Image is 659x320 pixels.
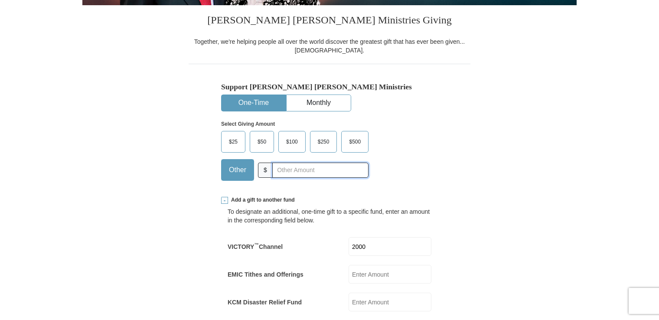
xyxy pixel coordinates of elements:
h3: [PERSON_NAME] [PERSON_NAME] Ministries Giving [189,5,470,37]
button: Monthly [287,95,351,111]
input: Other Amount [272,163,369,178]
input: Enter Amount [349,237,431,256]
label: KCM Disaster Relief Fund [228,298,302,307]
span: $50 [253,135,271,148]
label: VICTORY Channel [228,242,283,251]
label: EMIC Tithes and Offerings [228,270,303,279]
h5: Support [PERSON_NAME] [PERSON_NAME] Ministries [221,82,438,91]
div: Together, we're helping people all over the world discover the greatest gift that has ever been g... [189,37,470,55]
div: To designate an additional, one-time gift to a specific fund, enter an amount in the correspondin... [228,207,431,225]
span: $500 [345,135,365,148]
span: Add a gift to another fund [228,196,295,204]
span: Other [225,163,251,176]
span: $25 [225,135,242,148]
button: One-Time [222,95,286,111]
input: Enter Amount [349,265,431,284]
span: $100 [282,135,302,148]
sup: ™ [254,242,259,247]
input: Enter Amount [349,293,431,311]
span: $250 [313,135,334,148]
span: $ [258,163,273,178]
strong: Select Giving Amount [221,121,275,127]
